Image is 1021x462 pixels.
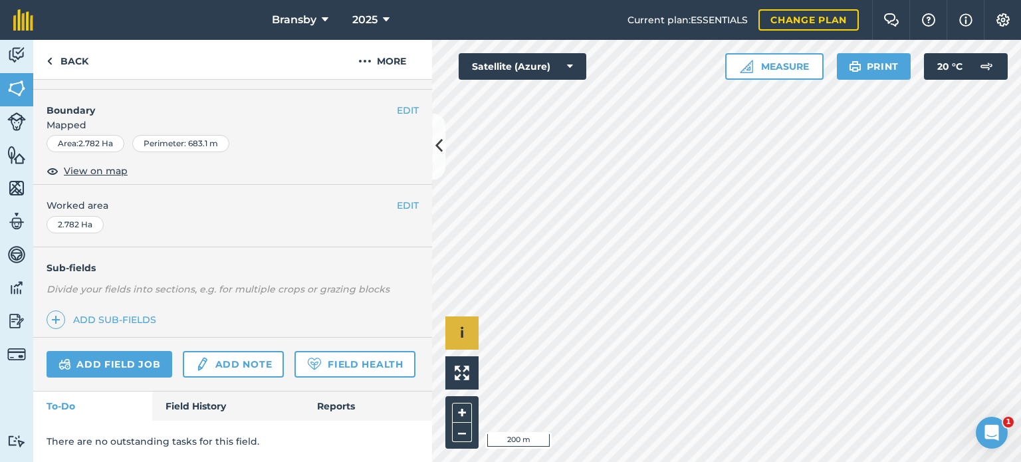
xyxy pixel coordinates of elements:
[7,211,26,231] img: svg+xml;base64,PD94bWwgdmVyc2lvbj0iMS4wIiBlbmNvZGluZz0idXRmLTgiPz4KPCEtLSBHZW5lcmF0b3I6IEFkb2JlIE...
[51,312,60,328] img: svg+xml;base64,PHN2ZyB4bWxucz0iaHR0cDovL3d3dy53My5vcmcvMjAwMC9zdmciIHdpZHRoPSIxNCIgaGVpZ2h0PSIyNC...
[7,45,26,65] img: svg+xml;base64,PD94bWwgdmVyc2lvbj0iMS4wIiBlbmNvZGluZz0idXRmLTgiPz4KPCEtLSBHZW5lcmF0b3I6IEFkb2JlIE...
[7,245,26,265] img: svg+xml;base64,PD94bWwgdmVyc2lvbj0iMS4wIiBlbmNvZGluZz0idXRmLTgiPz4KPCEtLSBHZW5lcmF0b3I6IEFkb2JlIE...
[1003,417,1014,427] span: 1
[352,12,378,28] span: 2025
[47,163,128,179] button: View on map
[33,261,432,275] h4: Sub-fields
[47,351,172,378] a: Add field job
[7,145,26,165] img: svg+xml;base64,PHN2ZyB4bWxucz0iaHR0cDovL3d3dy53My5vcmcvMjAwMC9zdmciIHdpZHRoPSI1NiIgaGVpZ2h0PSI2MC...
[740,60,753,73] img: Ruler icon
[452,403,472,423] button: +
[627,13,748,27] span: Current plan : ESSENTIALS
[973,53,1000,80] img: svg+xml;base64,PD94bWwgdmVyc2lvbj0iMS4wIiBlbmNvZGluZz0idXRmLTgiPz4KPCEtLSBHZW5lcmF0b3I6IEFkb2JlIE...
[332,40,432,79] button: More
[7,78,26,98] img: svg+xml;base64,PHN2ZyB4bWxucz0iaHR0cDovL3d3dy53My5vcmcvMjAwMC9zdmciIHdpZHRoPSI1NiIgaGVpZ2h0PSI2MC...
[132,135,229,152] div: Perimeter : 683.1 m
[921,13,937,27] img: A question mark icon
[937,53,963,80] span: 20 ° C
[47,216,104,233] div: 2.782 Ha
[959,12,972,28] img: svg+xml;base64,PHN2ZyB4bWxucz0iaHR0cDovL3d3dy53My5vcmcvMjAwMC9zdmciIHdpZHRoPSIxNyIgaGVpZ2h0PSIxNy...
[7,278,26,298] img: svg+xml;base64,PD94bWwgdmVyc2lvbj0iMS4wIiBlbmNvZGluZz0idXRmLTgiPz4KPCEtLSBHZW5lcmF0b3I6IEFkb2JlIE...
[195,356,209,372] img: svg+xml;base64,PD94bWwgdmVyc2lvbj0iMS4wIiBlbmNvZGluZz0idXRmLTgiPz4KPCEtLSBHZW5lcmF0b3I6IEFkb2JlIE...
[849,58,861,74] img: svg+xml;base64,PHN2ZyB4bWxucz0iaHR0cDovL3d3dy53My5vcmcvMjAwMC9zdmciIHdpZHRoPSIxOSIgaGVpZ2h0PSIyNC...
[47,283,390,295] em: Divide your fields into sections, e.g. for multiple crops or grazing blocks
[7,112,26,131] img: svg+xml;base64,PD94bWwgdmVyc2lvbj0iMS4wIiBlbmNvZGluZz0idXRmLTgiPz4KPCEtLSBHZW5lcmF0b3I6IEFkb2JlIE...
[33,118,432,132] span: Mapped
[33,90,397,118] h4: Boundary
[924,53,1008,80] button: 20 °C
[33,40,102,79] a: Back
[47,310,162,329] a: Add sub-fields
[272,12,316,28] span: Bransby
[837,53,911,80] button: Print
[7,178,26,198] img: svg+xml;base64,PHN2ZyB4bWxucz0iaHR0cDovL3d3dy53My5vcmcvMjAwMC9zdmciIHdpZHRoPSI1NiIgaGVpZ2h0PSI2MC...
[58,356,71,372] img: svg+xml;base64,PD94bWwgdmVyc2lvbj0iMS4wIiBlbmNvZGluZz0idXRmLTgiPz4KPCEtLSBHZW5lcmF0b3I6IEFkb2JlIE...
[460,324,464,341] span: i
[758,9,859,31] a: Change plan
[459,53,586,80] button: Satellite (Azure)
[397,103,419,118] button: EDIT
[47,53,53,69] img: svg+xml;base64,PHN2ZyB4bWxucz0iaHR0cDovL3d3dy53My5vcmcvMjAwMC9zdmciIHdpZHRoPSI5IiBoZWlnaHQ9IjI0Ii...
[13,9,33,31] img: fieldmargin Logo
[452,423,472,442] button: –
[47,135,124,152] div: Area : 2.782 Ha
[183,351,284,378] a: Add note
[976,417,1008,449] iframe: Intercom live chat
[294,351,415,378] a: Field Health
[995,13,1011,27] img: A cog icon
[358,53,372,69] img: svg+xml;base64,PHN2ZyB4bWxucz0iaHR0cDovL3d3dy53My5vcmcvMjAwMC9zdmciIHdpZHRoPSIyMCIgaGVpZ2h0PSIyNC...
[152,392,303,421] a: Field History
[397,198,419,213] button: EDIT
[455,366,469,380] img: Four arrows, one pointing top left, one top right, one bottom right and the last bottom left
[304,392,432,421] a: Reports
[7,311,26,331] img: svg+xml;base64,PD94bWwgdmVyc2lvbj0iMS4wIiBlbmNvZGluZz0idXRmLTgiPz4KPCEtLSBHZW5lcmF0b3I6IEFkb2JlIE...
[445,316,479,350] button: i
[725,53,824,80] button: Measure
[47,163,58,179] img: svg+xml;base64,PHN2ZyB4bWxucz0iaHR0cDovL3d3dy53My5vcmcvMjAwMC9zdmciIHdpZHRoPSIxOCIgaGVpZ2h0PSIyNC...
[64,164,128,178] span: View on map
[7,345,26,364] img: svg+xml;base64,PD94bWwgdmVyc2lvbj0iMS4wIiBlbmNvZGluZz0idXRmLTgiPz4KPCEtLSBHZW5lcmF0b3I6IEFkb2JlIE...
[33,392,152,421] a: To-Do
[883,13,899,27] img: Two speech bubbles overlapping with the left bubble in the forefront
[47,434,419,449] p: There are no outstanding tasks for this field.
[7,435,26,447] img: svg+xml;base64,PD94bWwgdmVyc2lvbj0iMS4wIiBlbmNvZGluZz0idXRmLTgiPz4KPCEtLSBHZW5lcmF0b3I6IEFkb2JlIE...
[47,198,419,213] span: Worked area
